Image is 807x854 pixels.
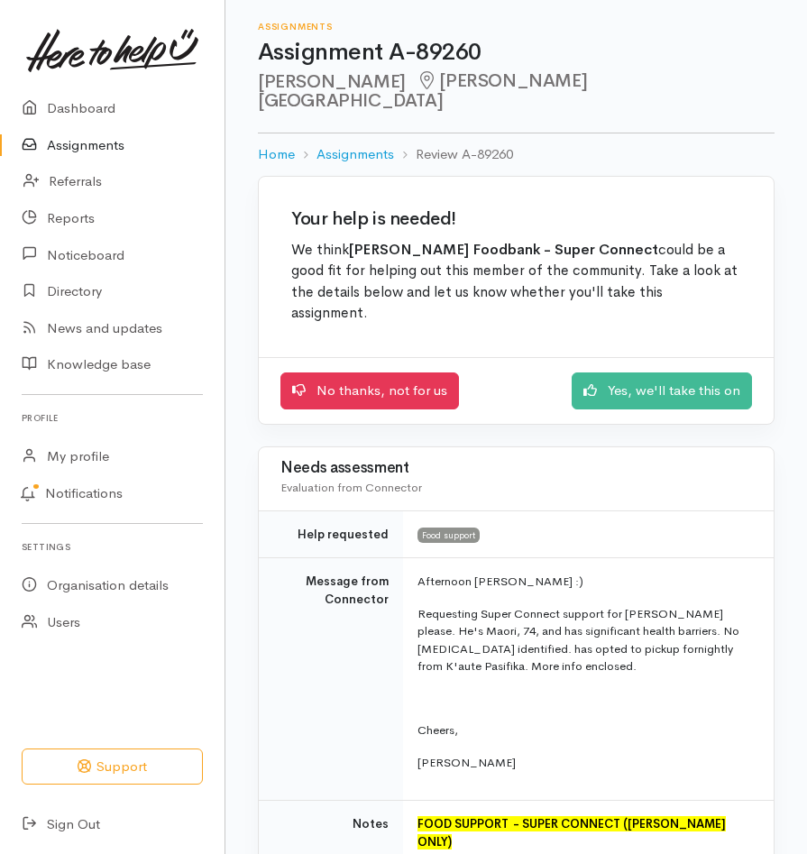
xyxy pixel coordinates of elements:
font: FOOD SUPPORT - SUPER CONNECT ([PERSON_NAME] ONLY) [417,816,726,849]
p: [PERSON_NAME] [417,754,752,772]
a: Yes, we'll take this on [572,372,752,409]
span: [PERSON_NAME][GEOGRAPHIC_DATA] [258,69,587,112]
b: [PERSON_NAME] Foodbank - Super Connect [349,241,658,259]
h1: Assignment A-89260 [258,40,775,66]
span: Food support [417,528,480,542]
p: Afternoon [PERSON_NAME] :) [417,573,752,591]
h6: Settings [22,535,203,559]
td: Help requested [259,510,403,558]
span: Evaluation from Connector [280,480,422,495]
h2: [PERSON_NAME] [258,71,775,112]
h3: Needs assessment [280,460,752,477]
button: Support [22,748,203,785]
p: Cheers, [417,721,752,739]
li: Review A-89260 [394,144,513,165]
td: Message from Connector [259,558,403,801]
a: Home [258,144,295,165]
h6: Profile [22,406,203,430]
h6: Assignments [258,22,775,32]
p: Requesting Super Connect support for [PERSON_NAME] please. He's Maori, 74, and has significant he... [417,605,752,675]
a: Assignments [316,144,394,165]
p: We think could be a good fit for helping out this member of the community. Take a look at the det... [291,240,741,326]
h2: Your help is needed! [291,209,741,229]
a: No thanks, not for us [280,372,459,409]
nav: breadcrumb [258,133,775,176]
